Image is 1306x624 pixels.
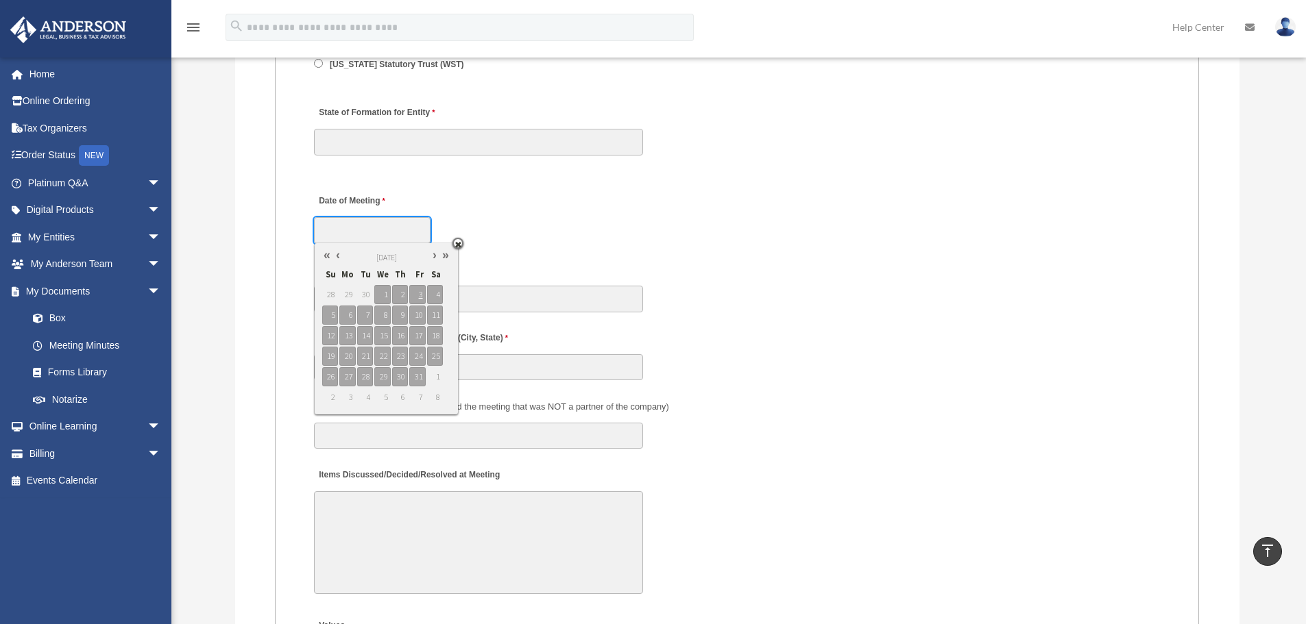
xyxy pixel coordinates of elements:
span: 1 [427,367,443,386]
label: [US_STATE] Statutory Trust (WST) [326,58,469,71]
span: Sa [427,266,443,284]
span: 3 [409,285,425,304]
a: Forms Library [19,359,182,386]
label: Location where Meeting took place (City, State) [314,329,511,348]
a: Online Ordering [10,88,182,115]
span: arrow_drop_down [147,413,175,441]
a: vertical_align_top [1253,537,1282,566]
span: 16 [392,326,408,345]
span: 5 [322,305,338,325]
span: 8 [374,305,390,325]
span: [DATE] [376,253,397,262]
span: arrow_drop_down [147,251,175,279]
a: Notarize [19,386,182,413]
span: 25 [427,347,443,366]
span: 17 [409,326,425,345]
a: My Entitiesarrow_drop_down [10,223,182,251]
span: 24 [409,347,425,366]
span: 10 [409,305,425,325]
span: Mo [339,266,355,284]
a: My Anderson Teamarrow_drop_down [10,251,182,278]
span: 8 [427,388,443,407]
span: 29 [339,285,355,304]
span: 23 [392,347,408,366]
a: Home [10,60,182,88]
label: State of Formation for Entity [314,104,438,123]
div: NEW [79,145,109,166]
span: 6 [339,305,355,325]
span: 30 [357,285,373,304]
span: 26 [322,367,338,386]
span: Su [322,266,338,284]
a: Platinum Q&Aarrow_drop_down [10,169,182,197]
i: menu [185,19,202,36]
img: User Pic [1275,17,1296,37]
span: 5 [374,388,390,407]
img: Anderson Advisors Platinum Portal [6,16,130,43]
span: 15 [374,326,390,345]
a: Online Learningarrow_drop_down [10,413,182,440]
a: Billingarrow_drop_down [10,440,182,467]
span: 21 [357,347,373,366]
a: Order StatusNEW [10,142,182,170]
span: Tu [357,266,373,284]
span: 2 [322,388,338,407]
span: arrow_drop_down [147,197,175,225]
span: 6 [392,388,408,407]
span: 28 [357,367,373,386]
a: Meeting Minutes [19,332,175,359]
span: 1 [374,285,390,304]
span: arrow_drop_down [147,277,175,305]
span: arrow_drop_down [147,440,175,468]
span: 7 [409,388,425,407]
label: Date of Meeting [314,192,444,211]
a: Digital Productsarrow_drop_down [10,197,182,224]
span: We [374,266,390,284]
span: 3 [339,388,355,407]
span: 4 [427,285,443,304]
span: 29 [374,367,390,386]
label: Time of day Meeting Held [314,261,444,279]
i: search [229,18,244,34]
span: 14 [357,326,373,345]
a: My Documentsarrow_drop_down [10,277,182,305]
span: 27 [339,367,355,386]
span: arrow_drop_down [147,223,175,251]
span: Fr [409,266,425,284]
i: vertical_align_top [1259,542,1276,559]
a: Box [19,305,182,332]
span: Th [392,266,408,284]
span: 2 [392,285,408,304]
span: 7 [357,305,373,325]
span: 9 [392,305,408,325]
label: Also Present [314,397,673,416]
span: 20 [339,347,355,366]
a: menu [185,24,202,36]
span: 19 [322,347,338,366]
span: 11 [427,305,443,325]
span: 28 [322,285,338,304]
span: (Did anyone else attend the meeting that was NOT a partner of the company) [370,401,669,412]
a: Tax Organizers [10,114,182,142]
span: 18 [427,326,443,345]
a: Events Calendar [10,467,182,495]
span: 13 [339,326,355,345]
span: arrow_drop_down [147,169,175,197]
span: 22 [374,347,390,366]
span: 4 [357,388,373,407]
span: 30 [392,367,408,386]
label: Items Discussed/Decided/Resolved at Meeting [314,466,503,484]
span: 31 [409,367,425,386]
span: 12 [322,326,338,345]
